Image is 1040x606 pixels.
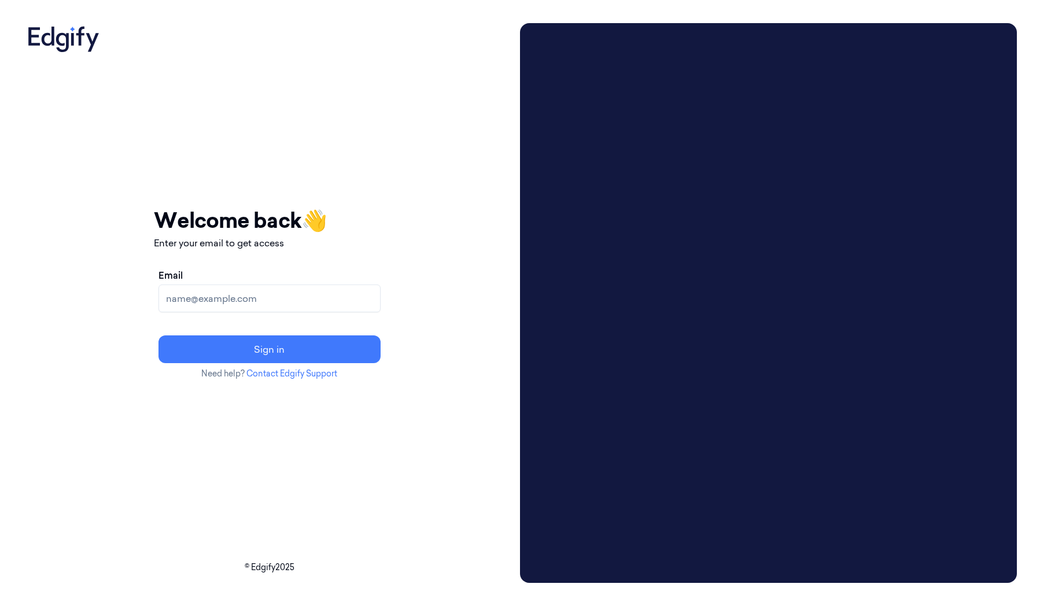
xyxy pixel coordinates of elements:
[154,236,385,250] p: Enter your email to get access
[154,368,385,380] p: Need help?
[158,335,381,363] button: Sign in
[23,561,515,574] p: © Edgify 2025
[246,368,337,379] a: Contact Edgify Support
[154,205,385,236] h1: Welcome back 👋
[158,268,183,282] label: Email
[158,284,381,312] input: name@example.com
